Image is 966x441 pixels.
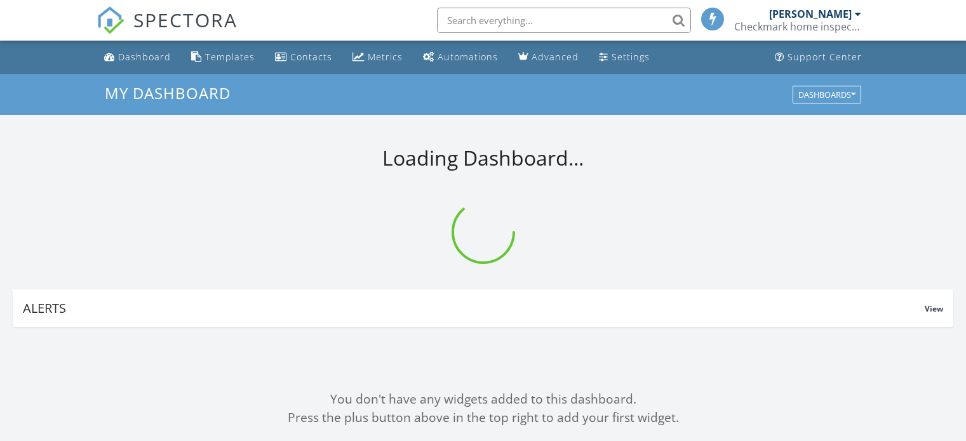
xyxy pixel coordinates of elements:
div: Advanced [532,51,579,63]
div: You don't have any widgets added to this dashboard. [13,390,953,409]
span: SPECTORA [133,6,238,33]
div: Support Center [788,51,862,63]
div: Alerts [23,299,925,317]
div: Contacts [290,51,332,63]
a: Support Center [770,46,867,69]
span: View [925,303,943,314]
div: Automations [438,51,498,63]
div: Metrics [368,51,403,63]
div: Dashboard [118,51,171,63]
a: Contacts [270,46,337,69]
div: Press the plus button above in the top right to add your first widget. [13,409,953,427]
div: Checkmark home inspections Inc. [734,20,861,33]
div: Settings [612,51,650,63]
a: Automations (Basic) [418,46,503,69]
div: Dashboards [798,90,855,99]
a: Metrics [347,46,408,69]
a: Templates [186,46,260,69]
input: Search everything... [437,8,691,33]
div: Templates [205,51,255,63]
span: My Dashboard [105,82,231,103]
a: Settings [594,46,655,69]
a: SPECTORA [97,17,238,44]
a: Dashboard [99,46,176,69]
img: The Best Home Inspection Software - Spectora [97,6,124,34]
div: [PERSON_NAME] [769,8,852,20]
a: Advanced [513,46,584,69]
button: Dashboards [793,86,861,103]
